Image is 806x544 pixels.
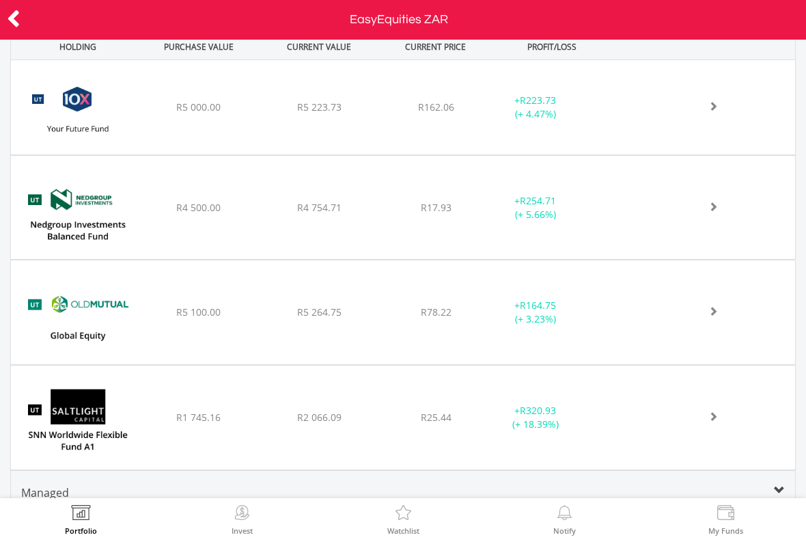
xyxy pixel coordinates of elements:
span: R223.73 [520,94,556,107]
div: CURRENT PRICE [381,34,491,59]
img: View Funds [715,505,736,524]
img: View Portfolio [70,505,92,524]
span: R5 000.00 [176,100,221,113]
a: My Funds [708,505,743,534]
span: Managed [21,485,69,500]
img: UT.ZA.OMGB1.png [18,277,137,361]
div: + (+ 5.66%) [484,194,587,221]
span: R5 264.75 [297,305,342,318]
a: Watchlist [387,505,419,534]
div: HOLDING [12,34,138,59]
span: R5 100.00 [176,305,221,318]
label: Notify [553,527,576,534]
a: Portfolio [65,505,97,534]
div: CURRENT VALUE [260,34,378,59]
div: + (+ 3.23%) [484,299,587,326]
label: My Funds [708,527,743,534]
span: R254.71 [520,194,556,207]
span: R17.93 [421,201,451,214]
div: + (+ 4.47%) [484,94,587,121]
span: R320.93 [520,404,556,417]
span: R78.22 [421,305,451,318]
label: Watchlist [387,527,419,534]
img: UT.ZA.10XHA.png [18,77,137,151]
img: Watchlist [393,505,414,524]
span: R162.06 [418,100,454,113]
label: Portfolio [65,527,97,534]
a: Notify [553,505,576,534]
span: R25.44 [421,411,451,424]
img: View Notifications [554,505,575,524]
img: UT.ZA.SLFA1.png [18,383,137,466]
div: + (+ 18.39%) [484,404,587,431]
span: R4 500.00 [176,201,221,214]
span: R5 223.73 [297,100,342,113]
a: Invest [232,505,253,534]
img: Invest Now [232,505,253,524]
span: R2 066.09 [297,411,342,424]
span: R164.75 [520,299,556,312]
span: R1 745.16 [176,411,221,424]
div: PURCHASE VALUE [140,34,258,59]
span: R4 754.71 [297,201,342,214]
label: Invest [232,527,253,534]
img: UT.ZA.TMBFG.png [18,173,137,256]
div: PROFIT/LOSS [493,34,611,59]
